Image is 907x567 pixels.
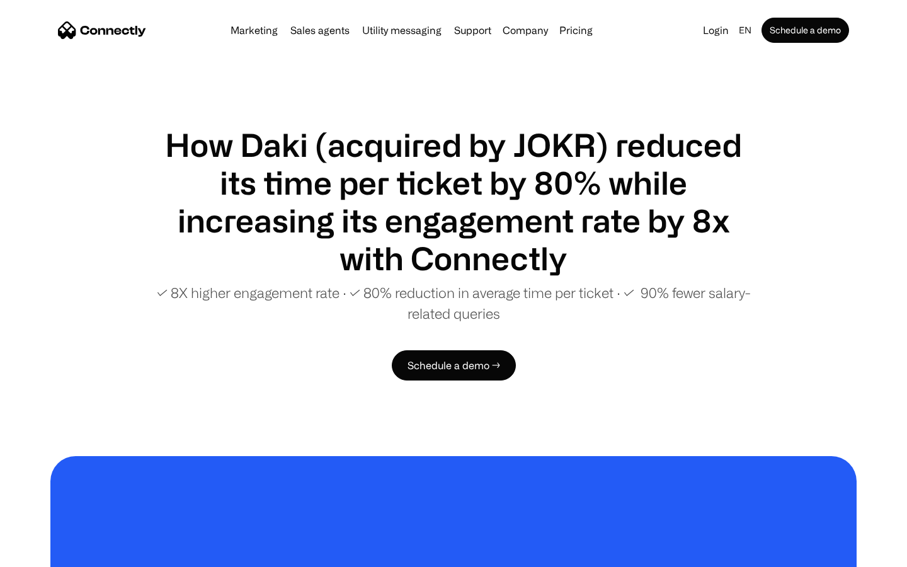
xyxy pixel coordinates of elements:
[13,544,76,563] aside: Language selected: English
[25,545,76,563] ul: Language list
[357,25,447,35] a: Utility messaging
[449,25,496,35] a: Support
[285,25,355,35] a: Sales agents
[151,126,756,277] h1: How Daki (acquired by JOKR) reduced its time per ticket by 80% while increasing its engagement ra...
[554,25,598,35] a: Pricing
[739,21,751,39] div: en
[503,21,548,39] div: Company
[762,18,849,43] a: Schedule a demo
[392,350,516,381] a: Schedule a demo →
[698,21,734,39] a: Login
[225,25,283,35] a: Marketing
[151,282,756,324] p: ✓ 8X higher engagement rate ∙ ✓ 80% reduction in average time per ticket ∙ ✓ 90% fewer salary-rel...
